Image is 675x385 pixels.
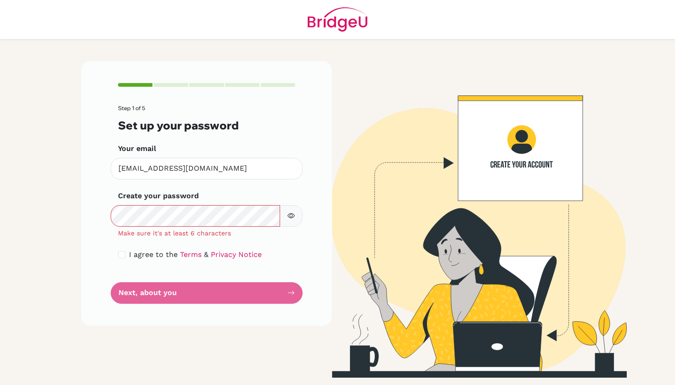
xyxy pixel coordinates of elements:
input: Insert your email* [111,158,303,179]
span: & [204,250,208,259]
div: Make sure it's at least 6 characters [111,229,303,238]
a: Privacy Notice [211,250,262,259]
span: Step 1 of 5 [118,105,145,112]
h3: Set up your password [118,119,295,132]
label: Create your password [118,190,199,201]
a: Terms [180,250,202,259]
label: Your email [118,143,156,154]
span: I agree to the [129,250,178,259]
